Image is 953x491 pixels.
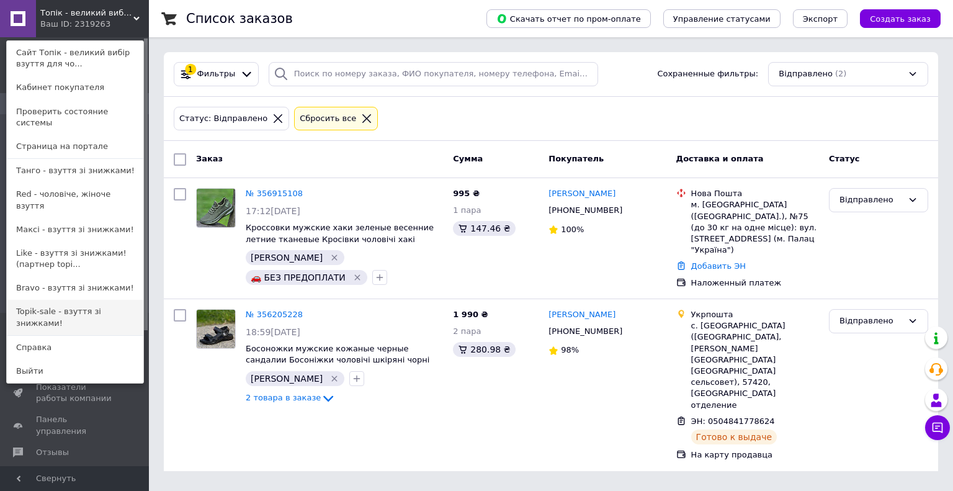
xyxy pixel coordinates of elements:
[40,19,92,30] div: Ваш ID: 2319263
[548,188,615,200] a: [PERSON_NAME]
[548,309,615,321] a: [PERSON_NAME]
[561,345,579,354] span: 98%
[246,310,303,319] a: № 356205228
[829,154,860,163] span: Статус
[691,199,819,256] div: м. [GEOGRAPHIC_DATA] ([GEOGRAPHIC_DATA].), №75 (до 30 кг на одне місце): вул. [STREET_ADDRESS] (м...
[548,327,622,336] span: [PHONE_NUMBER]
[246,206,300,216] span: 17:12[DATE]
[251,253,323,263] span: [PERSON_NAME]
[246,344,429,376] a: Босоножки мужские кожаные черные сандалии Босоніжки чоловічі шкіряні чорні сандалі (Код: 3580)
[246,394,321,403] span: 2 товара в заказе
[196,154,223,163] span: Заказ
[36,382,115,404] span: Показатели работы компании
[561,225,584,234] span: 100%
[197,310,235,348] img: Фото товару
[196,309,236,349] a: Фото товару
[7,359,143,383] a: Выйти
[196,188,236,228] a: Фото товару
[839,315,903,328] div: Відправлено
[663,9,781,28] button: Управление статусами
[7,100,143,135] a: Проверить состояние системы
[197,189,235,227] img: Фото товару
[453,154,483,163] span: Сумма
[329,253,339,263] svg: Удалить метку
[246,327,300,337] span: 18:59[DATE]
[352,273,362,282] svg: Удалить метку
[7,300,143,335] a: Topik-sale - взуття зі знижками!
[860,9,941,28] button: Создать заказ
[453,221,515,236] div: 147.46 ₴
[691,417,775,426] span: ЭН: 0504841778624
[453,327,481,336] span: 2 пара
[297,112,359,125] div: Сбросить все
[7,41,143,76] a: Сайт Топік - великий вибір взуття для чо...
[36,447,69,458] span: Отзывы
[7,336,143,359] a: Справка
[246,393,336,402] a: 2 товара в заказе
[453,342,515,357] div: 280.98 ₴
[673,14,771,24] span: Управление статусами
[251,374,323,384] span: [PERSON_NAME]
[7,135,143,158] a: Страница на портале
[925,415,950,440] button: Чат с покупателем
[186,11,293,26] h1: Список заказов
[453,189,480,198] span: 995 ₴
[835,69,846,78] span: (2)
[676,154,764,163] span: Доставка и оплата
[40,7,133,19] span: Топік - великий вибір взуття для чоловіків і жінок
[496,13,641,24] span: Скачать отчет по пром-оплате
[691,430,777,444] div: Готово к выдаче
[269,62,599,86] input: Поиск по номеру заказа, ФИО покупателя, номеру телефона, Email, номеру накладной
[691,261,746,271] a: Добавить ЭН
[7,241,143,276] a: Like - взуття зі знижками! (партнер topi...
[7,76,143,99] a: Кабинет покупателя
[7,218,143,241] a: Максі - взуття зі знижками!
[177,112,270,125] div: Статус: Відправлено
[793,9,848,28] button: Экспорт
[7,159,143,182] a: Танго - взуття зі знижками!
[36,414,115,436] span: Панель управления
[548,154,604,163] span: Покупатель
[779,68,833,80] span: Відправлено
[691,320,819,411] div: с. [GEOGRAPHIC_DATA] ([GEOGRAPHIC_DATA], [PERSON_NAME][GEOGRAPHIC_DATA] [GEOGRAPHIC_DATA] сельсов...
[185,64,196,75] div: 1
[691,188,819,199] div: Нова Пошта
[870,14,931,24] span: Создать заказ
[246,189,303,198] a: № 356915108
[197,68,236,80] span: Фильтры
[848,14,941,23] a: Создать заказ
[246,223,434,255] a: Кроссовки мужские хаки зеленые весенние летние тканевые Кросівки чоловічі хакі зелені весна літо ...
[7,276,143,300] a: Bravo - взуття зі знижками!
[691,309,819,320] div: Укрпошта
[691,277,819,289] div: Наложенный платеж
[839,194,903,207] div: Відправлено
[548,205,622,215] span: [PHONE_NUMBER]
[251,273,346,282] span: 🚗 БЕЗ ПРЕДОПЛАТИ
[453,310,488,319] span: 1 990 ₴
[329,374,339,384] svg: Удалить метку
[803,14,838,24] span: Экспорт
[657,68,758,80] span: Сохраненные фильтры:
[453,205,481,215] span: 1 пара
[7,182,143,217] a: Red - чоловіче, жіноче взуття
[486,9,651,28] button: Скачать отчет по пром-оплате
[691,449,819,461] div: На карту продавца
